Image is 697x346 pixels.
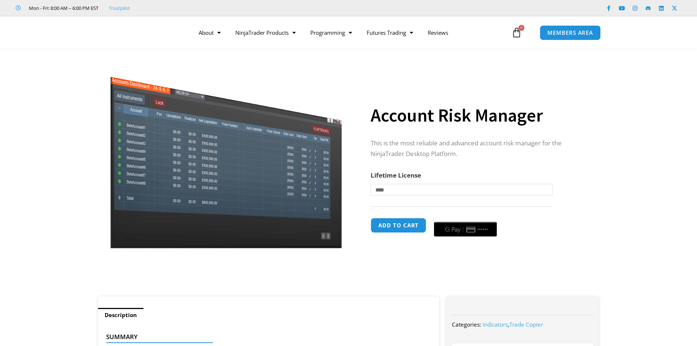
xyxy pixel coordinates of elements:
a: Indicators [483,321,508,328]
a: NinjaTrader Products [228,24,303,41]
a: Clear options [371,199,382,204]
span: , [483,321,543,328]
nav: Menu [191,24,510,41]
button: Add to cart [371,218,426,233]
a: Trustpilot [109,4,130,12]
a: 0 [501,22,533,43]
span: Mon - Fri: 8:00 AM – 6:00 PM EST [27,4,98,12]
button: Buy with GPay [434,222,497,237]
a: Programming [303,24,359,41]
img: Screenshot 2024-08-26 15462845454 [108,62,344,249]
img: LogoAI | Affordable Indicators – NinjaTrader [86,19,165,46]
a: Reviews [420,24,456,41]
a: Description [98,308,143,322]
a: Futures Trading [359,24,420,41]
p: This is the most reliable and advanced account risk manager for the NinjaTrader Desktop Platform. [371,138,584,159]
h1: Account Risk Manager [371,103,584,128]
label: Lifetime License [371,171,421,179]
h4: Summary [106,333,426,341]
span: Categories: [452,321,481,328]
a: MEMBERS AREA [540,25,601,40]
a: About [191,24,228,41]
span: MEMBERS AREA [547,30,593,36]
span: 0 [518,25,524,31]
text: •••••• [477,227,488,232]
a: Trade Copier [509,321,543,328]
